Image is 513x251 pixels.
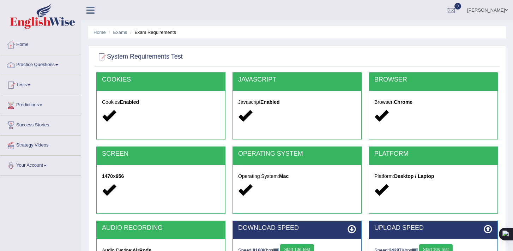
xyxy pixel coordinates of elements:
[102,150,220,157] h2: SCREEN
[96,52,183,62] h2: System Requirements Test
[128,29,176,36] li: Exam Requirements
[238,225,356,232] h2: DOWNLOAD SPEED
[0,55,81,73] a: Practice Questions
[102,100,220,105] h5: Cookies
[0,95,81,113] a: Predictions
[238,174,356,179] h5: Operating System:
[0,115,81,133] a: Success Stories
[394,173,434,179] strong: Desktop / Laptop
[102,76,220,83] h2: COOKIES
[238,100,356,105] h5: Javascript
[120,99,139,105] strong: Enabled
[102,173,124,179] strong: 1470x956
[0,136,81,153] a: Strategy Videos
[279,173,289,179] strong: Mac
[454,3,461,10] span: 0
[0,75,81,93] a: Tests
[0,156,81,173] a: Your Account
[374,174,492,179] h5: Platform:
[113,30,127,35] a: Exams
[238,76,356,83] h2: JAVASCRIPT
[260,99,279,105] strong: Enabled
[238,150,356,157] h2: OPERATING SYSTEM
[394,99,412,105] strong: Chrome
[374,76,492,83] h2: BROWSER
[374,225,492,232] h2: UPLOAD SPEED
[374,150,492,157] h2: PLATFORM
[374,100,492,105] h5: Browser:
[93,30,106,35] a: Home
[0,35,81,53] a: Home
[102,225,220,232] h2: AUDIO RECORDING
